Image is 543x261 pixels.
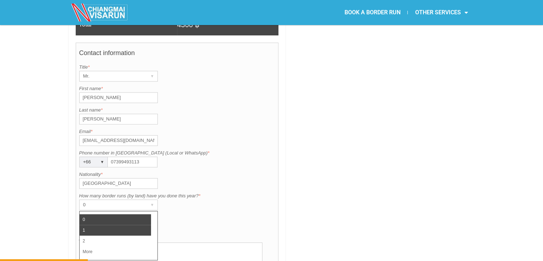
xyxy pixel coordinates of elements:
label: Last name [79,107,275,114]
div: ▾ [147,71,157,81]
li: 2 [80,236,151,246]
label: Phone number in [GEOGRAPHIC_DATA] (Local or WhatsApp) [79,149,275,157]
li: 1 [80,225,151,236]
div: +66 [80,157,94,167]
li: 0 [80,214,151,225]
a: OTHER SERVICES [408,4,475,21]
label: Nationality [79,171,275,178]
div: 0 [80,200,144,210]
div: ▾ [97,157,107,167]
label: Title [79,64,275,71]
div: Mr. [80,71,144,81]
a: BOOK A BORDER RUN [337,4,407,21]
div: ▾ [147,200,157,210]
label: Email [79,128,275,135]
li: More [80,246,151,257]
label: First name [79,85,275,92]
h4: Contact information [79,46,275,64]
label: How many border runs (by land) have you done this year? [79,192,275,200]
label: Additional request if any [79,235,275,242]
nav: Menu [271,4,475,21]
label: Pick me up at: [79,214,275,221]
